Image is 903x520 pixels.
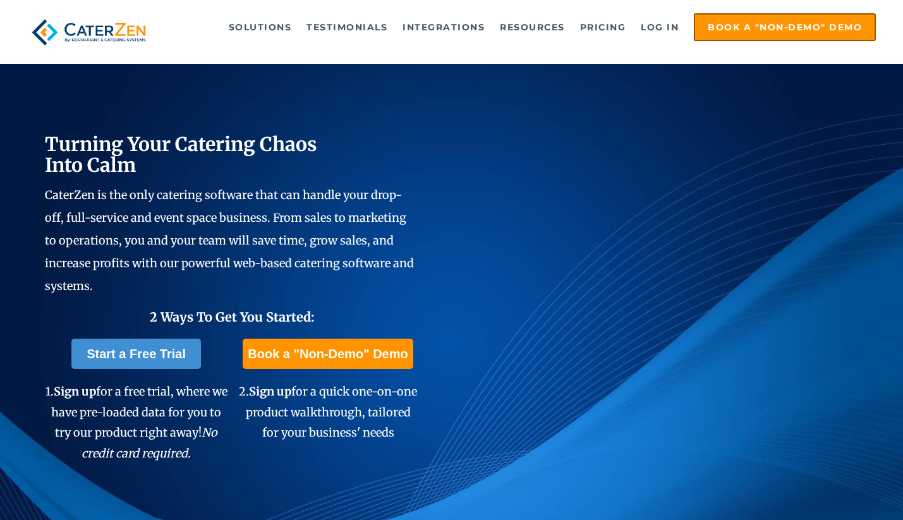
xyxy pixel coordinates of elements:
span: 1. for a free trial, where we have pre-loaded data for you to try our product right away! [45,384,227,460]
a: Pricing [574,15,633,40]
a: Resources [494,15,571,40]
a: Book a "Non-Demo" Demo [694,13,876,41]
em: No credit card required. [82,425,217,460]
div: Navigation Menu [172,13,876,41]
span: Sign up [249,384,291,399]
a: Testimonials [300,15,394,40]
a: Solutions [222,15,298,40]
a: Log in [634,15,685,40]
a: Book a "Non-Demo" Demo [243,339,413,369]
span: 2. for a quick one-on-one product walkthrough, tailored for your business' needs [239,384,417,440]
span: 2 Ways To Get You Started: [150,309,315,325]
span: CaterZen is the only catering software that can handle your drop-off, full-service and event spac... [45,188,414,293]
img: caterzen [27,13,150,51]
span: Sign up [54,384,96,399]
iframe: Help widget launcher [791,471,889,506]
a: Integrations [396,15,491,40]
span: Turning Your Catering Chaos Into Calm [45,132,317,177]
a: Start a Free Trial [71,339,201,369]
